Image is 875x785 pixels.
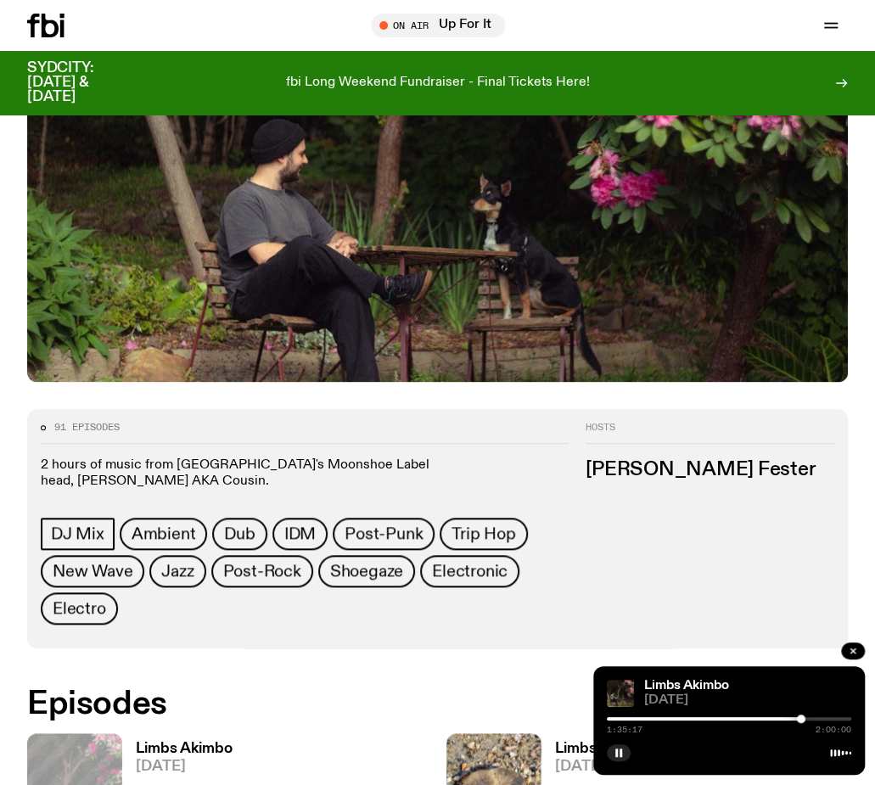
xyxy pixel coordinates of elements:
a: Electronic [420,555,519,587]
a: Post-Rock [211,555,313,587]
span: IDM [284,524,316,543]
a: Ambient [120,518,208,550]
h3: [PERSON_NAME] Fester [586,461,834,479]
span: Electro [53,599,106,618]
span: [DATE] [136,760,233,774]
span: Ambient [132,524,196,543]
a: New Wave [41,555,144,587]
span: New Wave [53,562,132,580]
span: Electronic [432,562,508,580]
h2: Hosts [586,423,834,443]
a: Shoegaze [318,555,415,587]
span: DJ Mix [51,524,104,543]
h3: Limbs Akimbo [136,742,233,756]
span: Post-Punk [345,524,423,543]
span: [DATE] [644,694,851,707]
span: Dub [224,524,255,543]
a: Electro [41,592,118,625]
a: Jazz [149,555,205,587]
a: Post-Punk [333,518,435,550]
p: fbi Long Weekend Fundraiser - Final Tickets Here! [286,76,590,91]
h3: Limbs Akimbo w/ Wingnut [555,742,738,756]
h2: Episodes [27,689,569,720]
span: 1:35:17 [607,726,642,734]
span: Shoegaze [330,562,403,580]
a: Dub [212,518,266,550]
span: [DATE] [555,760,738,774]
span: Jazz [161,562,194,580]
a: Trip Hop [440,518,527,550]
button: On AirUp For It [371,14,505,37]
span: 91 episodes [54,423,120,432]
span: Post-Rock [223,562,301,580]
a: IDM [272,518,328,550]
h3: SYDCITY: [DATE] & [DATE] [27,61,136,104]
a: Limbs Akimbo [644,679,729,692]
span: Trip Hop [452,524,515,543]
img: Jackson sits at an outdoor table, legs crossed and gazing at a black and brown dog also sitting a... [607,680,634,707]
a: DJ Mix [41,518,115,550]
span: 2:00:00 [816,726,851,734]
p: 2 hours of music from [GEOGRAPHIC_DATA]'s Moonshoe Label head, [PERSON_NAME] AKA Cousin. [41,457,569,490]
